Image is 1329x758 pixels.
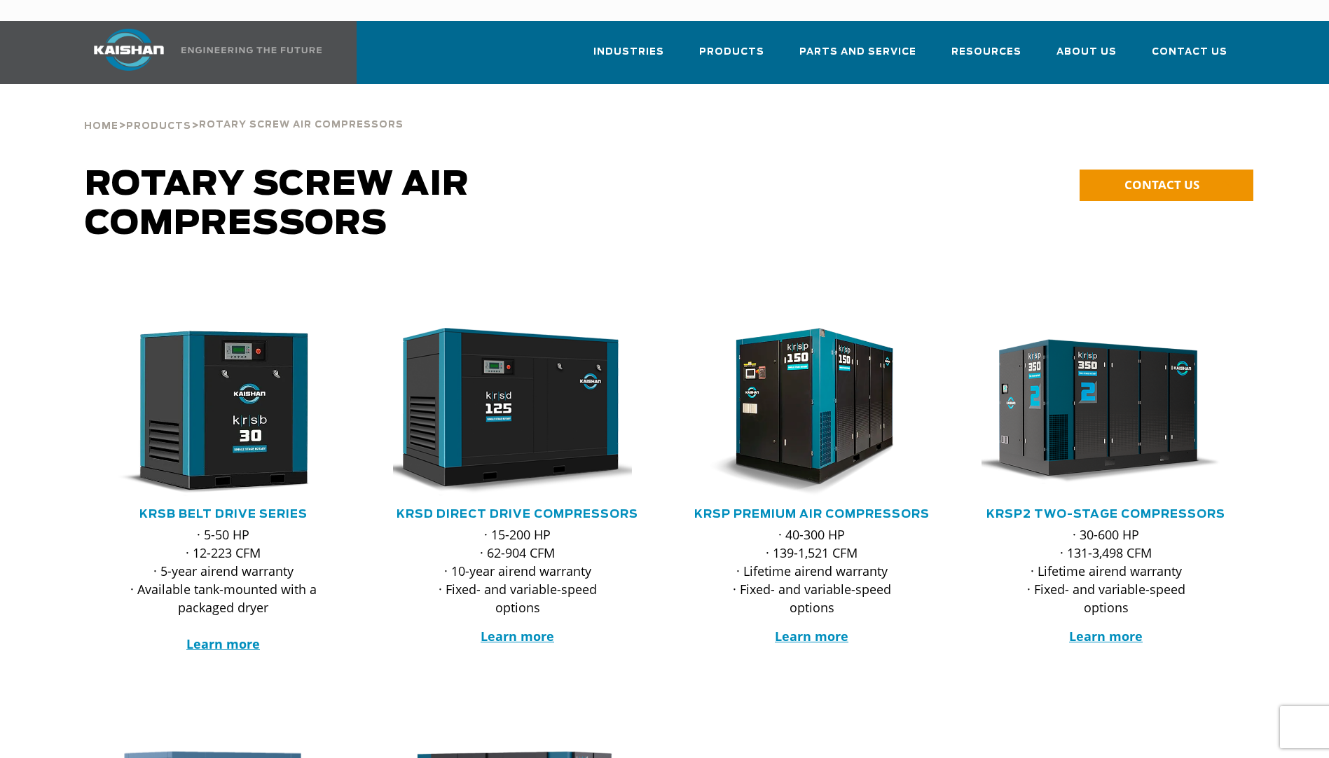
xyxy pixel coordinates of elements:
[1080,170,1253,201] a: CONTACT US
[799,34,916,81] a: Parts and Service
[1124,177,1199,193] span: CONTACT US
[1152,44,1227,60] span: Contact Us
[393,328,642,496] div: krsd125
[799,44,916,60] span: Parts and Service
[126,119,191,132] a: Products
[126,122,191,131] span: Products
[1069,628,1143,645] a: Learn more
[181,47,322,53] img: Engineering the future
[85,168,469,241] span: Rotary Screw Air Compressors
[677,328,926,496] img: krsp150
[775,628,848,645] a: Learn more
[84,119,118,132] a: Home
[593,44,664,60] span: Industries
[199,120,404,130] span: Rotary Screw Air Compressors
[481,628,554,645] a: Learn more
[593,34,664,81] a: Industries
[982,328,1231,496] div: krsp350
[986,509,1225,520] a: KRSP2 Two-Stage Compressors
[951,34,1021,81] a: Resources
[84,122,118,131] span: Home
[1056,34,1117,81] a: About Us
[127,525,320,653] p: · 5-50 HP · 12-223 CFM · 5-year airend warranty · Available tank-mounted with a packaged dryer
[383,328,632,496] img: krsd125
[699,34,764,81] a: Products
[1010,525,1203,616] p: · 30-600 HP · 131-3,498 CFM · Lifetime airend warranty · Fixed- and variable-speed options
[715,525,909,616] p: · 40-300 HP · 139-1,521 CFM · Lifetime airend warranty · Fixed- and variable-speed options
[421,525,614,616] p: · 15-200 HP · 62-904 CFM · 10-year airend warranty · Fixed- and variable-speed options
[84,84,404,137] div: > >
[186,635,260,652] a: Learn more
[951,44,1021,60] span: Resources
[687,328,937,496] div: krsp150
[694,509,930,520] a: KRSP Premium Air Compressors
[88,328,338,496] img: krsb30
[99,328,348,496] div: krsb30
[76,29,181,71] img: kaishan logo
[1152,34,1227,81] a: Contact Us
[76,21,324,84] a: Kaishan USA
[1056,44,1117,60] span: About Us
[397,509,638,520] a: KRSD Direct Drive Compressors
[971,328,1220,496] img: krsp350
[699,44,764,60] span: Products
[139,509,308,520] a: KRSB Belt Drive Series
